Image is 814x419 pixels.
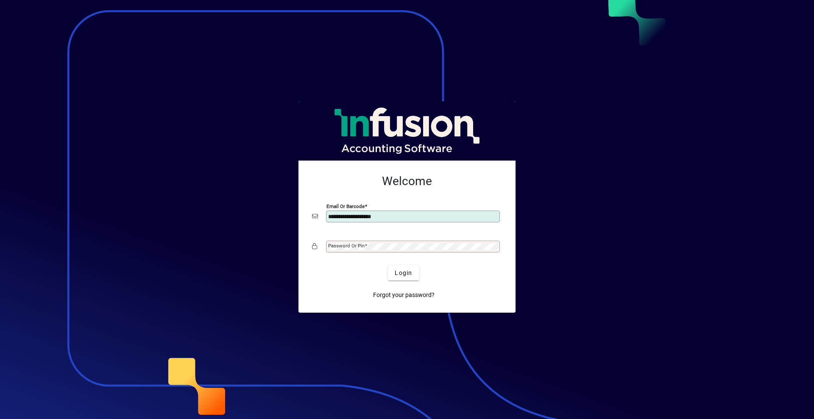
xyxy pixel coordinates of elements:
[395,269,412,277] span: Login
[388,265,419,280] button: Login
[370,287,438,302] a: Forgot your password?
[328,243,365,249] mat-label: Password or Pin
[373,291,435,300] span: Forgot your password?
[312,174,502,189] h2: Welcome
[326,203,365,209] mat-label: Email or Barcode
